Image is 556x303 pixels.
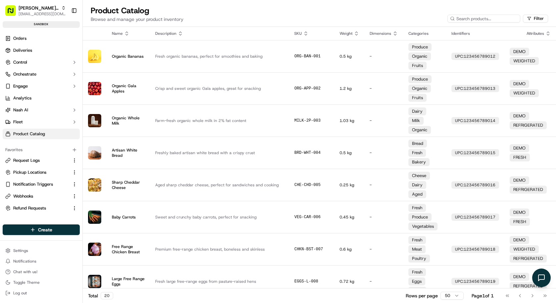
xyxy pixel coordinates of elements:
span: Product Catalog [13,131,45,137]
div: DEMO [510,273,529,281]
div: REFRIGERATED [510,186,547,194]
div: Organic Gala Apples [112,83,145,94]
div: REFRIGERATED [510,255,547,263]
button: Engage [3,81,80,91]
div: Premium free-range chicken breast, boneless and skinless [155,247,284,252]
div: UPC : 123456789015 [451,149,499,156]
button: Refund Requests [3,203,80,213]
div: DEMO [510,144,529,152]
div: Aged [408,190,426,198]
span: Control [13,59,27,65]
div: UPC : 123456789012 [451,53,499,60]
div: UPC : 123456789014 [451,117,499,124]
button: Create [3,224,80,235]
div: FRESH [510,218,530,226]
div: Identifiers [451,31,499,36]
span: Request Logs [13,157,40,163]
div: Freshly baked artisan white bread with a crispy crust [155,150,284,155]
span: Engage [13,83,28,89]
div: MILK-2P-003 [294,118,329,123]
p: Browse and manage your product inventory [91,16,183,23]
div: DEMO [510,112,529,120]
div: Fresh organic bananas, perfect for smoothies and baking [155,54,284,59]
div: CHKN-BST-007 [294,247,329,252]
div: VEG-CAR-006 [294,214,329,220]
span: Deliveries [13,47,32,53]
div: Eggs [408,277,425,285]
button: Control [3,57,80,68]
td: - [364,72,403,104]
button: Orchestrate [3,69,80,80]
span: Toggle Theme [13,280,40,285]
a: Product Catalog [3,129,80,139]
td: 0.6 kg [334,233,364,265]
img: Product [88,50,101,63]
div: Description [155,31,284,36]
button: Nash AI [3,105,80,115]
div: Produce [408,75,432,83]
div: Fruits [408,62,427,70]
div: DEMO [510,236,529,244]
div: REFRIGERATED [510,121,547,129]
img: Product [88,146,101,159]
div: UPC : 123456789019 [451,278,499,285]
td: - [364,137,403,169]
span: Fleet [13,119,23,125]
div: Produce [408,213,432,221]
div: WEIGHTED [510,57,539,65]
td: - [364,169,403,201]
button: Filter [523,15,548,23]
div: Crisp and sweet organic Gala apples, great for snacking [155,86,284,91]
div: Artisan White Bread [112,148,145,158]
div: Free Range Chicken Breast [112,244,145,255]
div: Fresh [408,236,426,244]
img: Product [88,114,101,127]
td: - [364,40,403,72]
div: Dairy [408,287,426,295]
div: Organic [408,85,431,92]
div: DEMO [510,48,529,56]
div: Farm-fresh organic whole milk in 2% fat content [155,118,284,123]
td: - [364,233,403,265]
button: [EMAIL_ADDRESS][DOMAIN_NAME] [19,11,66,17]
span: Analytics [13,95,31,101]
div: UPC : 123456789017 [451,213,499,221]
button: Notifications [3,257,80,266]
div: Available Products [3,219,80,229]
div: Produce [408,43,432,51]
div: Organic Bananas [112,54,145,59]
div: Vegetables [408,222,438,230]
div: UPC : 123456789013 [451,85,499,92]
div: Name [112,31,145,36]
div: Fruits [408,94,427,102]
td: 1.2 kg [334,72,364,104]
h1: Product Catalog [91,5,183,16]
td: 0.5 kg [334,137,364,169]
button: Settings [3,246,80,255]
a: Notification Triggers [5,181,69,187]
img: Product [88,243,101,256]
div: Organic [408,126,431,134]
button: Webhooks [3,191,80,202]
a: Refund Requests [5,205,69,211]
button: Fleet [3,117,80,127]
div: SKU [294,31,329,36]
div: Favorites [3,145,80,155]
div: Dairy [408,181,426,189]
span: Webhooks [13,193,33,199]
span: Orchestrate [13,71,36,77]
div: sandbox [3,21,80,28]
button: Request Logs [3,155,80,166]
span: Orders [13,35,26,41]
div: Cheese [408,172,430,180]
div: FRESH [510,153,530,161]
div: WEIGHTED [510,89,539,97]
img: Product [88,82,101,95]
div: Dairy [408,107,426,115]
div: UPC : 123456789018 [451,246,499,253]
div: Fresh [408,204,426,212]
span: Nash AI [13,107,28,113]
button: [PERSON_NAME] Org [19,5,59,11]
td: 0.5 kg [334,40,364,72]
